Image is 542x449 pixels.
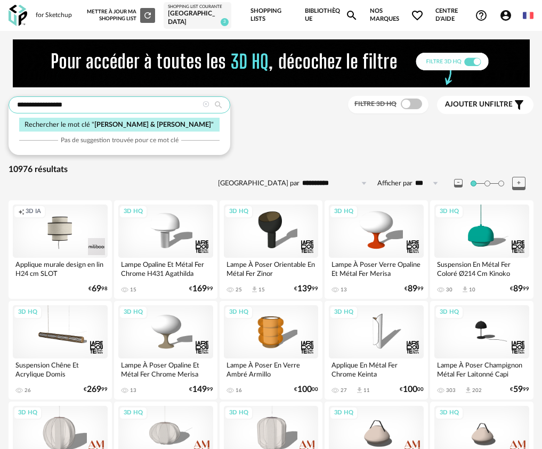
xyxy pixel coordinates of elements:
[345,9,358,22] span: Magnify icon
[446,387,456,394] div: 303
[130,387,136,394] div: 13
[220,200,323,299] a: 3D HQ Lampe À Poser Orientable En Métal Fer Zinor 25 Download icon 15 €13999
[363,387,370,394] div: 11
[119,205,148,218] div: 3D HQ
[341,287,347,293] div: 13
[430,301,533,399] a: 3D HQ Lampe À Poser Champignon Métal Fer Laitonné Capi 303 Download icon 202 €5999
[297,386,312,393] span: 100
[434,258,529,279] div: Suspension En Métal Fer Coloré Ø214 Cm Kinoko
[224,306,253,319] div: 3D HQ
[325,301,428,399] a: 3D HQ Applique En Métal Fer Chrome Keinta 27 Download icon 11 €10000
[472,387,482,394] div: 202
[236,387,242,394] div: 16
[192,386,207,393] span: 149
[499,9,512,22] span: Account Circle icon
[445,101,490,108] span: Ajouter un
[236,287,242,293] div: 25
[13,39,530,87] img: FILTRE%20HQ%20NEW_V1%20(4).gif
[9,5,27,27] img: OXP
[224,406,253,420] div: 3D HQ
[114,301,217,399] a: 3D HQ Lampe À Poser Opaline Et Métal Fer Chrome Merisa 13 €14999
[294,285,318,292] div: € 99
[9,200,112,299] a: Creation icon 3D IA Applique murale design en lin H24 cm SLOT €6998
[325,200,428,299] a: 3D HQ Lampe À Poser Verre Opaline Et Métal Fer Merisa 13 €8999
[224,258,319,279] div: Lampe À Poser Orientable En Métal Fer Zinor
[168,10,228,26] div: [GEOGRAPHIC_DATA]
[258,287,265,293] div: 15
[341,387,347,394] div: 27
[329,258,424,279] div: Lampe À Poser Verre Opaline Et Métal Fer Merisa
[445,100,513,109] span: filtre
[87,8,155,23] div: Mettre à jour ma Shopping List
[13,306,42,319] div: 3D HQ
[19,118,220,132] div: Rechercher le mot clé " "
[434,358,529,380] div: Lampe À Poser Champignon Métal Fer Laitonné Capi
[13,406,42,420] div: 3D HQ
[189,285,213,292] div: € 99
[435,306,464,319] div: 3D HQ
[118,358,213,380] div: Lampe À Poser Opaline Et Métal Fer Chrome Merisa
[118,258,213,279] div: Lampe Opaline Et Métal Fer Chrome H431 Agathilda
[130,287,136,293] div: 15
[224,205,253,218] div: 3D HQ
[435,205,464,218] div: 3D HQ
[329,358,424,380] div: Applique En Métal Fer Chrome Keinta
[218,179,300,188] label: [GEOGRAPHIC_DATA] par
[355,386,363,394] span: Download icon
[437,96,533,114] button: Ajouter unfiltre Filter icon
[411,9,424,22] span: Heart Outline icon
[354,101,397,107] span: Filtre 3D HQ
[329,306,358,319] div: 3D HQ
[430,200,533,299] a: 3D HQ Suspension En Métal Fer Coloré Ø214 Cm Kinoko 30 Download icon 10 €8999
[329,205,358,218] div: 3D HQ
[36,11,72,20] div: for Sketchup
[405,285,424,292] div: € 99
[475,9,488,22] span: Help Circle Outline icon
[464,386,472,394] span: Download icon
[510,386,529,393] div: € 99
[510,285,529,292] div: € 99
[168,4,228,27] a: Shopping List courante [GEOGRAPHIC_DATA] 3
[94,121,211,128] span: [PERSON_NAME] & [PERSON_NAME]
[88,285,108,292] div: € 98
[221,18,229,26] span: 3
[26,208,41,216] span: 3D IA
[469,287,475,293] div: 10
[119,406,148,420] div: 3D HQ
[61,136,179,144] span: Pas de suggestion trouvée pour ce mot clé
[499,9,517,22] span: Account Circle icon
[25,387,31,394] div: 26
[250,285,258,293] span: Download icon
[168,4,228,10] div: Shopping List courante
[114,200,217,299] a: 3D HQ Lampe Opaline Et Métal Fer Chrome H431 Agathilda 15 €16999
[408,285,417,292] span: 89
[297,285,312,292] span: 139
[435,406,464,420] div: 3D HQ
[189,386,213,393] div: € 99
[87,386,101,393] span: 269
[119,306,148,319] div: 3D HQ
[523,10,533,21] img: fr
[435,7,488,23] span: Centre d'aideHelp Circle Outline icon
[13,358,108,380] div: Suspension Chêne Et Acrylique Domis
[9,164,533,175] div: 10976 résultats
[294,386,318,393] div: € 00
[513,99,525,111] span: Filter icon
[192,285,207,292] span: 169
[224,358,319,380] div: Lampe À Poser En Verre Ambré Armillo
[400,386,424,393] div: € 00
[18,208,25,216] span: Creation icon
[143,12,152,18] span: Refresh icon
[9,301,112,399] a: 3D HQ Suspension Chêne Et Acrylique Domis 26 €26999
[513,386,523,393] span: 59
[329,406,358,420] div: 3D HQ
[220,301,323,399] a: 3D HQ Lampe À Poser En Verre Ambré Armillo 16 €10000
[92,285,101,292] span: 69
[446,287,452,293] div: 30
[403,386,417,393] span: 100
[84,386,108,393] div: € 99
[13,258,108,279] div: Applique murale design en lin H24 cm SLOT
[377,179,412,188] label: Afficher par
[513,285,523,292] span: 89
[461,285,469,293] span: Download icon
